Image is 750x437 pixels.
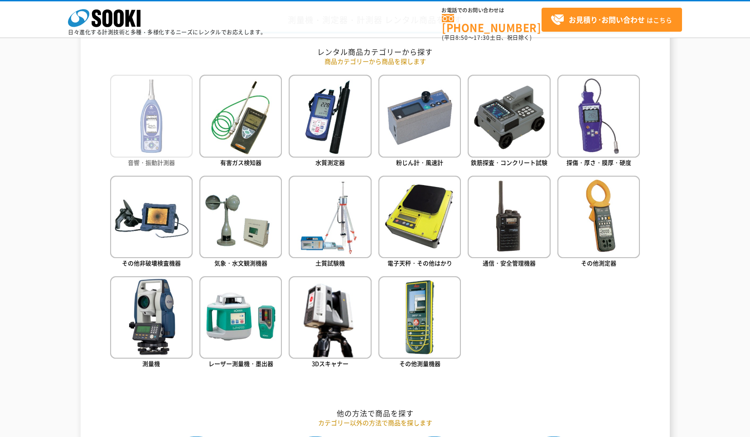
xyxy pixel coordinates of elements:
[471,158,547,167] span: 鉄筋探査・コンクリート試験
[289,75,371,168] a: 水質測定器
[557,75,640,168] a: 探傷・厚さ・膜厚・硬度
[110,47,640,57] h2: レンタル商品カテゴリーから探す
[378,176,461,269] a: 電子天秤・その他はかり
[289,276,371,370] a: 3Dスキャナー
[378,75,461,168] a: 粉じん計・風速計
[581,259,616,267] span: その他測定器
[455,34,468,42] span: 8:50
[110,418,640,427] p: カテゴリー以外の方法で商品を探します
[110,57,640,66] p: 商品カテゴリーから商品を探します
[315,259,345,267] span: 土質試験機
[474,34,490,42] span: 17:30
[289,75,371,157] img: 水質測定器
[387,259,452,267] span: 電子天秤・その他はかり
[208,359,273,368] span: レーザー測量機・墨出器
[483,259,536,267] span: 通信・安全管理機器
[199,176,282,258] img: 気象・水文観測機器
[468,176,550,269] a: 通信・安全管理機器
[199,276,282,370] a: レーザー測量機・墨出器
[110,75,193,157] img: 音響・振動計測器
[566,158,631,167] span: 探傷・厚さ・膜厚・硬度
[199,75,282,157] img: 有害ガス検知器
[468,75,550,157] img: 鉄筋探査・コンクリート試験
[68,29,266,35] p: 日々進化する計測技術と多種・多様化するニーズにレンタルでお応えします。
[214,259,267,267] span: 気象・水文観測機器
[399,359,440,368] span: その他測量機器
[569,14,645,25] strong: お見積り･お問い合わせ
[110,408,640,418] h2: 他の方法で商品を探す
[199,176,282,269] a: 気象・水文観測機器
[220,158,261,167] span: 有害ガス検知器
[110,276,193,370] a: 測量機
[289,176,371,269] a: 土質試験機
[128,158,175,167] span: 音響・振動計測器
[199,276,282,359] img: レーザー測量機・墨出器
[110,75,193,168] a: 音響・振動計測器
[468,75,550,168] a: 鉄筋探査・コンクリート試験
[551,13,672,27] span: はこちら
[557,176,640,258] img: その他測定器
[442,8,542,13] span: お電話でのお問い合わせは
[378,176,461,258] img: 電子天秤・その他はかり
[199,75,282,168] a: 有害ガス検知器
[442,14,542,33] a: [PHONE_NUMBER]
[557,176,640,269] a: その他測定器
[110,176,193,258] img: その他非破壊検査機器
[289,276,371,359] img: 3Dスキャナー
[110,276,193,359] img: 測量機
[396,158,443,167] span: 粉じん計・風速計
[122,259,181,267] span: その他非破壊検査機器
[557,75,640,157] img: 探傷・厚さ・膜厚・硬度
[378,276,461,359] img: その他測量機器
[468,176,550,258] img: 通信・安全管理機器
[142,359,160,368] span: 測量機
[289,176,371,258] img: 土質試験機
[378,276,461,370] a: その他測量機器
[378,75,461,157] img: 粉じん計・風速計
[542,8,682,32] a: お見積り･お問い合わせはこちら
[312,359,348,368] span: 3Dスキャナー
[442,34,532,42] span: (平日 ～ 土日、祝日除く)
[315,158,345,167] span: 水質測定器
[110,176,193,269] a: その他非破壊検査機器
